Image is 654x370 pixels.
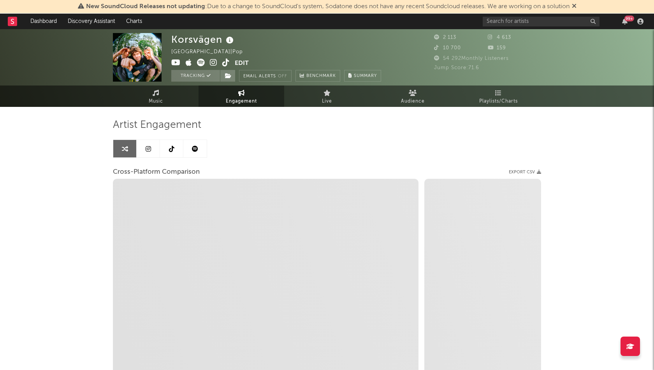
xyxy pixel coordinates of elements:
div: 99 + [624,16,634,21]
span: 10 700 [434,45,461,51]
a: Music [113,86,199,107]
span: Engagement [226,97,257,106]
span: Summary [354,74,377,78]
button: Tracking [171,70,220,82]
button: Export CSV [509,170,541,175]
a: Discovery Assistant [62,14,121,29]
span: New SoundCloud Releases not updating [86,3,205,10]
span: 159 [488,45,506,51]
a: Charts [121,14,148,29]
a: Benchmark [295,70,340,82]
span: : Due to a change to SoundCloud's system, Sodatone does not have any recent Soundcloud releases. ... [86,3,570,10]
button: Summary [344,70,381,82]
span: Music [149,97,163,106]
input: Search for artists [483,17,599,26]
span: 4 613 [488,35,511,40]
span: Audience [401,97,425,106]
button: Edit [235,59,249,68]
span: Playlists/Charts [479,97,518,106]
button: 99+ [622,18,628,24]
button: Email AlertsOff [239,70,292,82]
a: Live [284,86,370,107]
a: Dashboard [25,14,62,29]
a: Playlists/Charts [455,86,541,107]
a: Audience [370,86,455,107]
span: Jump Score: 71.6 [434,65,479,70]
div: [GEOGRAPHIC_DATA] | Pop [171,47,252,57]
span: Live [322,97,332,106]
span: Cross-Platform Comparison [113,168,200,177]
em: Off [278,74,287,79]
span: 54 292 Monthly Listeners [434,56,509,61]
span: 2 113 [434,35,456,40]
span: Dismiss [572,3,577,10]
a: Engagement [199,86,284,107]
div: Korsvägen [171,33,236,46]
span: Artist Engagement [113,120,201,130]
span: Benchmark [306,72,336,81]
